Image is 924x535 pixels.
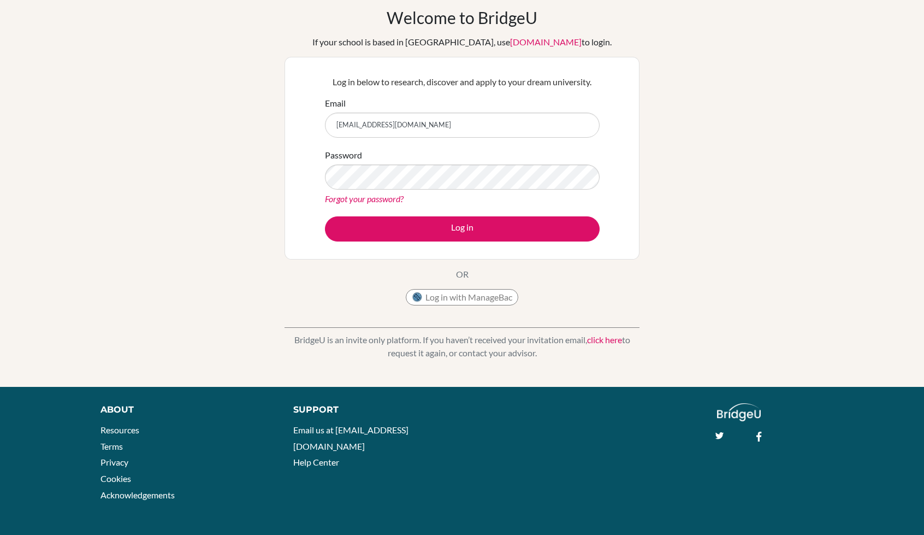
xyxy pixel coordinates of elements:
[325,75,600,89] p: Log in below to research, discover and apply to your dream university.
[406,289,518,305] button: Log in with ManageBac
[293,425,408,451] a: Email us at [EMAIL_ADDRESS][DOMAIN_NAME]
[293,457,339,467] a: Help Center
[387,8,537,27] h1: Welcome to BridgeU
[510,37,582,47] a: [DOMAIN_NAME]
[325,97,346,110] label: Email
[285,333,639,360] p: BridgeU is an invite only platform. If you haven’t received your invitation email, to request it ...
[312,36,612,49] div: If your school is based in [GEOGRAPHIC_DATA], use to login.
[587,334,622,345] a: click here
[100,403,269,416] div: About
[325,149,362,162] label: Password
[100,425,139,435] a: Resources
[717,403,761,421] img: logo_white@2x-f4f0deed5e89b7ecb1c2cc34c3e3d731f90f0f143d5ea2071677605dd97b5244.png
[293,403,450,416] div: Support
[100,490,175,500] a: Acknowledgements
[325,193,404,204] a: Forgot your password?
[456,268,469,281] p: OR
[100,441,123,451] a: Terms
[325,216,600,242] button: Log in
[100,457,128,467] a: Privacy
[100,473,131,484] a: Cookies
